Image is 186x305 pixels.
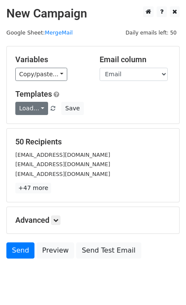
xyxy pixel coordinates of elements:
[15,89,52,98] a: Templates
[37,242,74,259] a: Preview
[123,29,180,36] a: Daily emails left: 50
[15,183,51,193] a: +47 more
[6,6,180,21] h2: New Campaign
[15,152,110,158] small: [EMAIL_ADDRESS][DOMAIN_NAME]
[15,137,171,147] h5: 50 Recipients
[123,28,180,37] span: Daily emails left: 50
[15,171,110,177] small: [EMAIL_ADDRESS][DOMAIN_NAME]
[15,68,67,81] a: Copy/paste...
[45,29,73,36] a: MergeMail
[6,242,34,259] a: Send
[15,216,171,225] h5: Advanced
[100,55,171,64] h5: Email column
[61,102,83,115] button: Save
[15,161,110,167] small: [EMAIL_ADDRESS][DOMAIN_NAME]
[76,242,141,259] a: Send Test Email
[15,102,48,115] a: Load...
[6,29,73,36] small: Google Sheet:
[143,264,186,305] iframe: Chat Widget
[15,55,87,64] h5: Variables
